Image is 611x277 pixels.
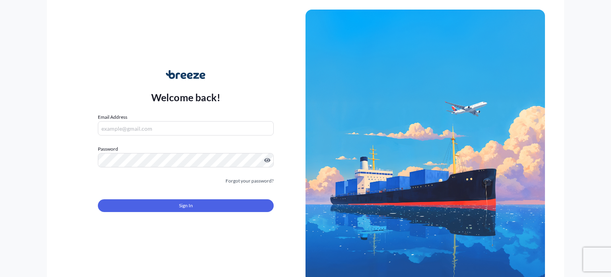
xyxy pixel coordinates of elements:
a: Forgot your password? [226,177,274,185]
input: example@gmail.com [98,121,274,136]
p: Welcome back! [151,91,221,104]
button: Sign In [98,199,274,212]
button: Show password [264,157,270,163]
label: Email Address [98,113,127,121]
span: Sign In [179,202,193,210]
label: Password [98,145,274,153]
